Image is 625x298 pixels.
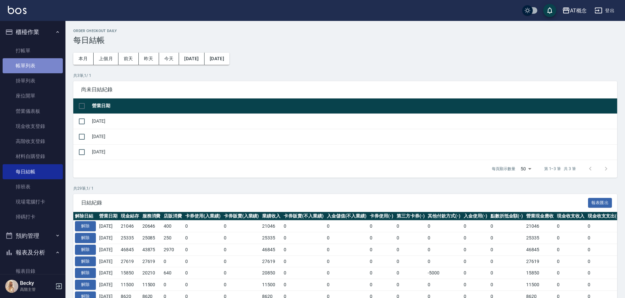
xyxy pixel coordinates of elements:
[98,279,119,291] td: [DATE]
[588,198,612,208] button: 報表匯出
[141,232,162,244] td: 25085
[222,212,261,220] th: 卡券販賣(入業績)
[141,267,162,279] td: 20210
[368,220,395,232] td: 0
[98,232,119,244] td: [DATE]
[426,255,462,267] td: 0
[162,255,184,267] td: 0
[222,255,261,267] td: 0
[139,53,159,65] button: 昨天
[426,220,462,232] td: 0
[98,212,119,220] th: 營業日期
[525,255,555,267] td: 27619
[81,200,588,206] span: 日結紀錄
[462,267,489,279] td: 0
[395,255,426,267] td: 0
[555,212,586,220] th: 現金收支收入
[489,279,525,291] td: 0
[162,279,184,291] td: 0
[141,220,162,232] td: 20646
[184,212,222,220] th: 卡券使用(入業績)
[586,244,622,255] td: 0
[205,53,229,65] button: [DATE]
[90,114,617,129] td: [DATE]
[462,255,489,267] td: 0
[368,267,395,279] td: 0
[282,244,325,255] td: 0
[3,73,63,88] a: 掛單列表
[222,267,261,279] td: 0
[3,43,63,58] a: 打帳單
[555,220,586,232] td: 0
[492,166,515,172] p: 每頁顯示數量
[282,212,325,220] th: 卡券販賣(不入業績)
[570,7,587,15] div: AT概念
[282,255,325,267] td: 0
[586,255,622,267] td: 0
[119,244,141,255] td: 46845
[395,279,426,291] td: 0
[543,4,556,17] button: save
[75,233,96,243] button: 解除
[325,212,368,220] th: 入金儲值(不入業績)
[179,53,204,65] button: [DATE]
[555,244,586,255] td: 0
[3,134,63,149] a: 高階收支登錄
[489,255,525,267] td: 0
[489,244,525,255] td: 0
[368,212,395,220] th: 卡券使用(-)
[525,212,555,220] th: 營業現金應收
[20,287,53,292] p: 高階主管
[73,36,617,45] h3: 每日結帳
[119,255,141,267] td: 27619
[426,244,462,255] td: 0
[184,279,222,291] td: 0
[395,232,426,244] td: 0
[544,166,576,172] p: 第 1–3 筆 共 3 筆
[368,279,395,291] td: 0
[222,244,261,255] td: 0
[222,220,261,232] td: 0
[184,267,222,279] td: 0
[260,232,282,244] td: 25335
[98,244,119,255] td: [DATE]
[119,279,141,291] td: 11500
[260,220,282,232] td: 21046
[3,104,63,119] a: 營業儀表板
[8,6,27,14] img: Logo
[3,194,63,209] a: 現場電腦打卡
[73,29,617,33] h2: Order checkout daily
[282,267,325,279] td: 0
[3,88,63,103] a: 座位開單
[426,232,462,244] td: 0
[98,255,119,267] td: [DATE]
[3,58,63,73] a: 帳單列表
[75,256,96,267] button: 解除
[119,212,141,220] th: 現金結存
[555,267,586,279] td: 0
[3,164,63,179] a: 每日結帳
[162,267,184,279] td: 640
[588,199,612,205] a: 報表匯出
[586,267,622,279] td: 0
[75,280,96,290] button: 解除
[525,279,555,291] td: 11500
[73,185,617,191] p: 共 29 筆, 1 / 1
[282,279,325,291] td: 0
[162,232,184,244] td: 250
[73,53,94,65] button: 本月
[586,279,622,291] td: 0
[325,279,368,291] td: 0
[184,244,222,255] td: 0
[90,144,617,160] td: [DATE]
[90,98,617,114] th: 營業日期
[525,267,555,279] td: 15850
[141,279,162,291] td: 11500
[73,212,98,220] th: 解除日結
[586,220,622,232] td: 0
[462,279,489,291] td: 0
[260,255,282,267] td: 27619
[525,232,555,244] td: 25335
[260,267,282,279] td: 20850
[325,244,368,255] td: 0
